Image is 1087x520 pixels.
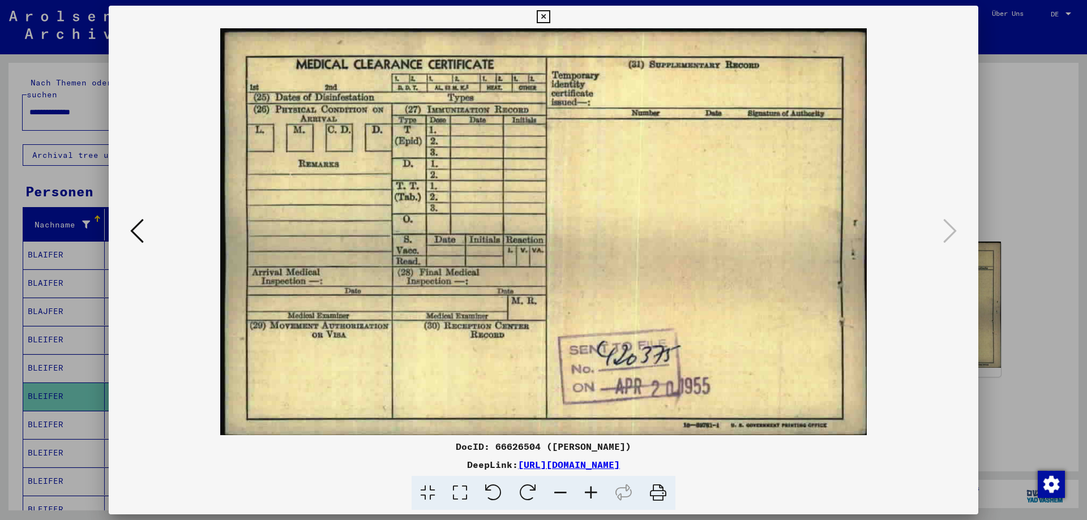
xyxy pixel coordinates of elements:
a: [URL][DOMAIN_NAME] [518,459,620,470]
img: Zustimmung ändern [1038,471,1065,498]
div: DocID: 66626504 ([PERSON_NAME]) [109,440,978,453]
div: DeepLink: [109,458,978,471]
div: Zustimmung ändern [1037,470,1064,497]
img: 002.jpg [147,28,940,435]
